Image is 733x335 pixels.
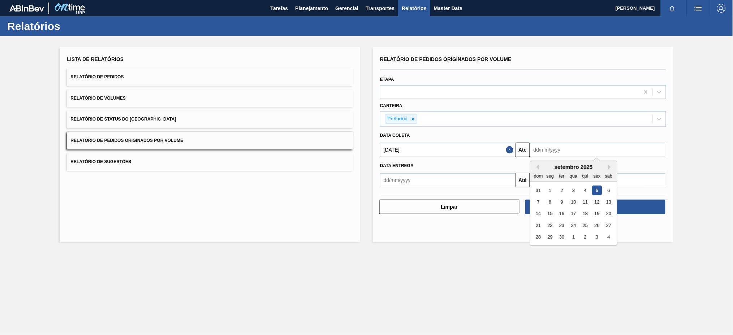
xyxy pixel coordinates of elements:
span: Relatório de Status do [GEOGRAPHIC_DATA] [70,117,176,122]
button: Close [506,143,516,157]
button: Até [516,143,530,157]
div: Choose sábado, 20 de setembro de 2025 [604,209,614,219]
div: qua [569,171,578,181]
input: dd/mm/yyyy [530,143,665,157]
span: Lista de Relatórios [67,56,124,62]
div: Choose quinta-feira, 18 de setembro de 2025 [581,209,590,219]
button: Relatório de Status do [GEOGRAPHIC_DATA] [67,110,353,128]
button: Next Month [608,165,613,170]
div: Choose domingo, 7 de setembro de 2025 [534,197,543,207]
div: Choose sábado, 6 de setembro de 2025 [604,186,614,195]
div: Choose terça-feira, 30 de setembro de 2025 [557,232,567,242]
div: Choose quarta-feira, 24 de setembro de 2025 [569,221,578,230]
div: Choose quinta-feira, 11 de setembro de 2025 [581,197,590,207]
div: Choose domingo, 28 de setembro de 2025 [534,232,543,242]
button: Até [516,173,530,187]
div: Choose segunda-feira, 29 de setembro de 2025 [545,232,555,242]
label: Etapa [380,77,394,82]
button: Previous Month [534,165,539,170]
div: Choose quinta-feira, 4 de setembro de 2025 [581,186,590,195]
button: Relatório de Sugestões [67,153,353,171]
span: Transportes [366,4,394,13]
div: qui [581,171,590,181]
button: Relatório de Volumes [67,90,353,107]
div: Choose sexta-feira, 12 de setembro de 2025 [592,197,602,207]
div: Choose quarta-feira, 10 de setembro de 2025 [569,197,578,207]
input: dd/mm/yyyy [380,143,516,157]
img: TNhmsLtSVTkK8tSr43FrP2fwEKptu5GPRR3wAAAABJRU5ErkJggg== [9,5,44,12]
div: Choose quarta-feira, 3 de setembro de 2025 [569,186,578,195]
div: Choose sábado, 27 de setembro de 2025 [604,221,614,230]
button: Limpar [379,200,519,214]
div: Choose terça-feira, 9 de setembro de 2025 [557,197,567,207]
div: Choose terça-feira, 2 de setembro de 2025 [557,186,567,195]
span: Relatório de Sugestões [70,159,131,164]
span: Relatório de Pedidos Originados por Volume [70,138,183,143]
input: dd/mm/yyyy [380,173,516,187]
button: Download [525,200,665,214]
span: Relatório de Pedidos Originados por Volume [380,56,512,62]
label: Carteira [380,103,402,108]
div: ter [557,171,567,181]
div: sex [592,171,602,181]
div: Choose quarta-feira, 1 de outubro de 2025 [569,232,578,242]
span: Relatórios [402,4,426,13]
div: dom [534,171,543,181]
div: Choose domingo, 31 de agosto de 2025 [534,186,543,195]
span: Relatório de Volumes [70,96,125,101]
div: Choose quinta-feira, 2 de outubro de 2025 [581,232,590,242]
span: Tarefas [271,4,288,13]
span: Relatório de Pedidos [70,74,124,79]
img: Logout [717,4,726,13]
div: Choose sexta-feira, 3 de outubro de 2025 [592,232,602,242]
div: sab [604,171,614,181]
span: Planejamento [295,4,328,13]
span: Data coleta [380,133,410,138]
div: Choose segunda-feira, 22 de setembro de 2025 [545,221,555,230]
span: Data entrega [380,163,414,168]
span: Master Data [434,4,462,13]
button: Notificações [661,3,684,13]
div: Choose segunda-feira, 15 de setembro de 2025 [545,209,555,219]
div: month 2025-09 [532,184,615,243]
div: Choose quarta-feira, 17 de setembro de 2025 [569,209,578,219]
img: userActions [694,4,703,13]
button: Relatório de Pedidos [67,68,353,86]
div: Choose sábado, 13 de setembro de 2025 [604,197,614,207]
div: Preforma [385,114,409,123]
div: Choose domingo, 14 de setembro de 2025 [534,209,543,219]
div: Choose segunda-feira, 8 de setembro de 2025 [545,197,555,207]
div: Choose quinta-feira, 25 de setembro de 2025 [581,221,590,230]
button: Relatório de Pedidos Originados por Volume [67,132,353,149]
span: Gerencial [336,4,359,13]
div: Choose sexta-feira, 19 de setembro de 2025 [592,209,602,219]
div: seg [545,171,555,181]
div: Choose terça-feira, 23 de setembro de 2025 [557,221,567,230]
div: Choose sábado, 4 de outubro de 2025 [604,232,614,242]
div: Choose domingo, 21 de setembro de 2025 [534,221,543,230]
div: Choose sexta-feira, 5 de setembro de 2025 [592,186,602,195]
div: Choose segunda-feira, 1 de setembro de 2025 [545,186,555,195]
div: Choose terça-feira, 16 de setembro de 2025 [557,209,567,219]
div: setembro 2025 [530,164,617,170]
h1: Relatórios [7,22,135,30]
div: Choose sexta-feira, 26 de setembro de 2025 [592,221,602,230]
